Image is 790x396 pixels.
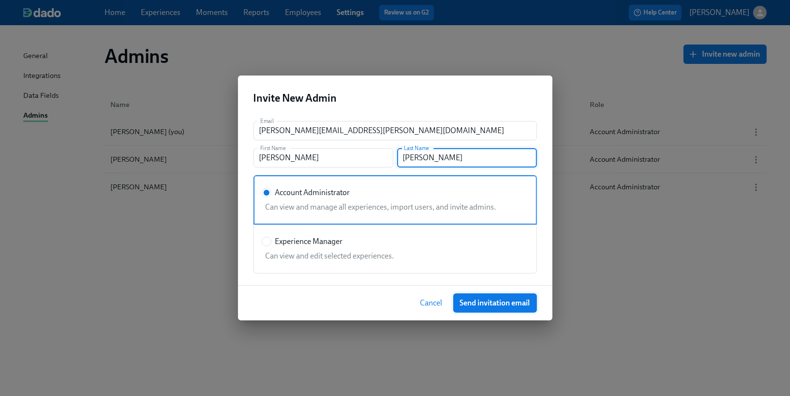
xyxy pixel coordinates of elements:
span: Cancel [420,298,443,308]
div: Can view and manage all experiences, import users, and invite admins. [262,202,525,213]
button: Cancel [414,293,449,313]
span: Send invitation email [460,298,530,308]
span: Experience Manager [275,236,343,247]
h2: Invite New Admin [253,91,537,106]
div: Can view and edit selected experiences. [262,251,525,261]
button: Send invitation email [453,293,537,313]
span: Account Administrator [275,187,350,198]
